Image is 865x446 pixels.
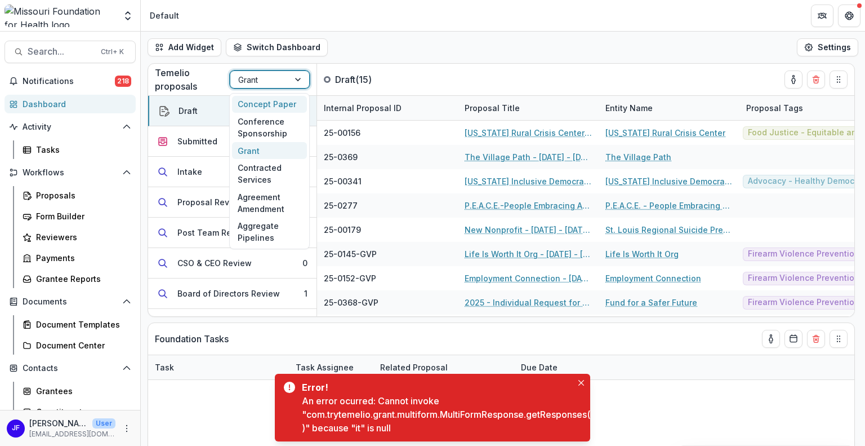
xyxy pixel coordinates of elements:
[18,140,136,159] a: Tasks
[605,151,671,163] a: The Village Path
[18,382,136,400] a: Grantees
[18,207,136,226] a: Form Builder
[599,102,659,114] div: Entity Name
[120,422,133,435] button: More
[5,72,136,90] button: Notifications218
[155,66,230,93] p: Temelio proposals
[177,288,280,299] div: Board of Directors Review
[605,248,679,260] a: Life Is Worth It Org
[304,288,307,299] div: 1
[18,186,136,205] a: Proposals
[605,200,733,211] a: P.E.A.C.E. - People Embracing Another Choice Effectively
[599,96,739,120] div: Entity Name
[177,196,243,208] div: Proposal Review
[92,418,115,429] p: User
[36,210,127,222] div: Form Builder
[120,5,136,27] button: Open entity switcher
[12,425,20,432] div: Jean Freeman-Crawford
[465,127,592,139] a: [US_STATE] Rural Crisis Center - [DATE] - [DATE] Seeding Equitable and Sustainable Local Food Sys...
[36,273,127,285] div: Grantee Reports
[324,297,378,308] span: 25-0368-GVP
[465,175,592,187] a: [US_STATE] Inclusive Democracy Fund
[762,330,780,348] button: toggle-assigned-to-me
[232,142,307,160] div: Grant
[148,126,316,157] button: Submitted2
[23,364,118,373] span: Contacts
[23,297,118,307] span: Documents
[574,376,588,390] button: Close
[605,224,733,236] a: St. Louis Regional Suicide Prevention Coalition
[36,385,127,397] div: Grantees
[465,272,592,284] a: Employment Connection - [DATE] - [DATE] Supporting Grassroots Efforts and Capacity to Address Fir...
[18,228,136,246] a: Reviewers
[36,406,127,418] div: Constituents
[605,272,701,284] a: Employment Connection
[145,7,184,24] nav: breadcrumb
[150,10,179,21] div: Default
[5,118,136,136] button: Open Activity
[811,5,833,27] button: Partners
[23,77,115,86] span: Notifications
[232,96,307,113] div: Concept Paper
[177,135,217,147] div: Submitted
[36,144,127,156] div: Tasks
[605,297,697,308] a: Fund for a Safer Future
[807,70,825,89] button: Delete card
[302,257,307,269] div: 0
[18,270,136,288] a: Grantee Reports
[739,102,810,114] div: Proposal Tags
[148,157,316,187] button: Intake1
[838,5,860,27] button: Get Help
[232,113,307,142] div: Conference Sponsorship
[5,164,136,182] button: Open Workflows
[317,96,458,120] div: Internal Proposal ID
[99,46,126,58] div: Ctrl + K
[335,73,420,86] p: Draft ( 15 )
[605,175,733,187] a: [US_STATE] Inclusive Democracy Fund
[784,330,802,348] button: Calendar
[324,175,362,187] span: 25-00341
[155,332,229,346] p: Foundation Tasks
[23,168,118,178] span: Workflows
[465,200,592,211] a: P.E.A.C.E.-People Embracing Another Choice Effectively - [DATE] - [DATE] Grassroots Efforts to Ad...
[18,315,136,334] a: Document Templates
[807,330,825,348] button: Delete card
[28,46,94,57] span: Search...
[465,297,592,308] a: 2025 - Individual Request for Applications - Limited Financials
[317,102,408,114] div: Internal Proposal ID
[148,248,316,279] button: CSO & CEO Review0
[458,96,599,120] div: Proposal Title
[29,417,88,429] p: [PERSON_NAME]
[148,279,316,309] button: Board of Directors Review1
[115,76,131,87] span: 218
[232,218,307,247] div: Aggregate Pipelines
[36,339,127,351] div: Document Center
[324,224,361,236] span: 25-00179
[148,218,316,248] button: Post Team Review10
[302,394,590,435] div: An error ocurred: Cannot invoke "com.trytemelio.grant.multiform.MultiFormResponse.getResponses()"...
[226,38,328,56] button: Switch Dashboard
[23,98,127,110] div: Dashboard
[5,359,136,377] button: Open Contacts
[179,105,198,117] div: Draft
[148,187,316,218] button: Proposal Review18
[232,159,307,188] div: Contracted Services
[177,257,252,269] div: CSO & CEO Review
[18,336,136,355] a: Document Center
[36,319,127,330] div: Document Templates
[18,403,136,421] a: Constituents
[177,166,202,178] div: Intake
[18,249,136,267] a: Payments
[5,293,136,311] button: Open Documents
[36,189,127,201] div: Proposals
[797,38,858,56] button: Settings
[302,381,586,394] div: Error!
[148,38,221,56] button: Add Widget
[465,248,592,260] a: Life Is Worth It Org - [DATE] - [DATE] Supporting Grassroots Efforts and Capacity to Address Fire...
[830,330,848,348] button: Drag
[5,41,136,63] button: Search...
[36,231,127,243] div: Reviewers
[324,127,360,139] span: 25-00156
